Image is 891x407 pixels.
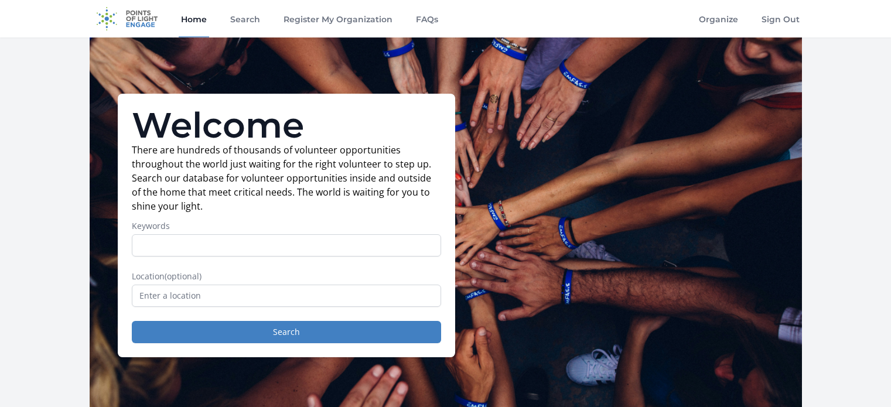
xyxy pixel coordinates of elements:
[132,143,441,213] p: There are hundreds of thousands of volunteer opportunities throughout the world just waiting for ...
[165,271,202,282] span: (optional)
[132,321,441,343] button: Search
[132,271,441,282] label: Location
[132,220,441,232] label: Keywords
[132,285,441,307] input: Enter a location
[132,108,441,143] h1: Welcome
